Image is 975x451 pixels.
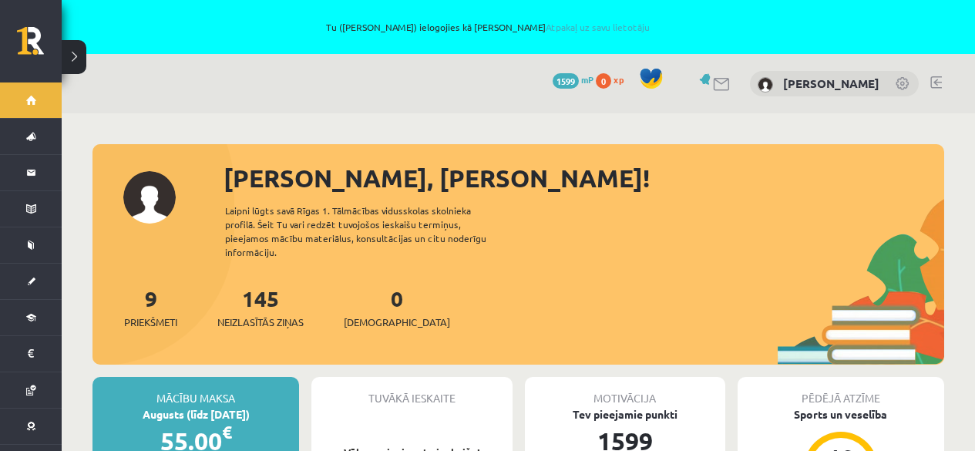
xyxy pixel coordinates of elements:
a: 9Priekšmeti [124,284,177,330]
a: 1599 mP [553,73,593,86]
span: Neizlasītās ziņas [217,315,304,330]
span: xp [614,73,624,86]
span: [DEMOGRAPHIC_DATA] [344,315,450,330]
a: [PERSON_NAME] [783,76,879,91]
span: 0 [596,73,611,89]
div: [PERSON_NAME], [PERSON_NAME]! [224,160,944,197]
span: mP [581,73,593,86]
a: 0[DEMOGRAPHIC_DATA] [344,284,450,330]
div: Tuvākā ieskaite [311,377,512,406]
div: Augusts (līdz [DATE]) [92,406,299,422]
a: Rīgas 1. Tālmācības vidusskola [17,27,62,66]
div: Pēdējā atzīme [738,377,944,406]
a: Atpakaļ uz savu lietotāju [546,21,650,33]
div: Motivācija [525,377,725,406]
a: 145Neizlasītās ziņas [217,284,304,330]
a: 0 xp [596,73,631,86]
div: Sports un veselība [738,406,944,422]
span: Priekšmeti [124,315,177,330]
span: 1599 [553,73,579,89]
span: Tu ([PERSON_NAME]) ielogojies kā [PERSON_NAME] [98,22,878,32]
span: € [222,421,232,443]
div: Laipni lūgts savā Rīgas 1. Tālmācības vidusskolas skolnieka profilā. Šeit Tu vari redzēt tuvojošo... [225,204,513,259]
img: Valentīns Sergejevs [758,77,773,93]
div: Mācību maksa [92,377,299,406]
div: Tev pieejamie punkti [525,406,725,422]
